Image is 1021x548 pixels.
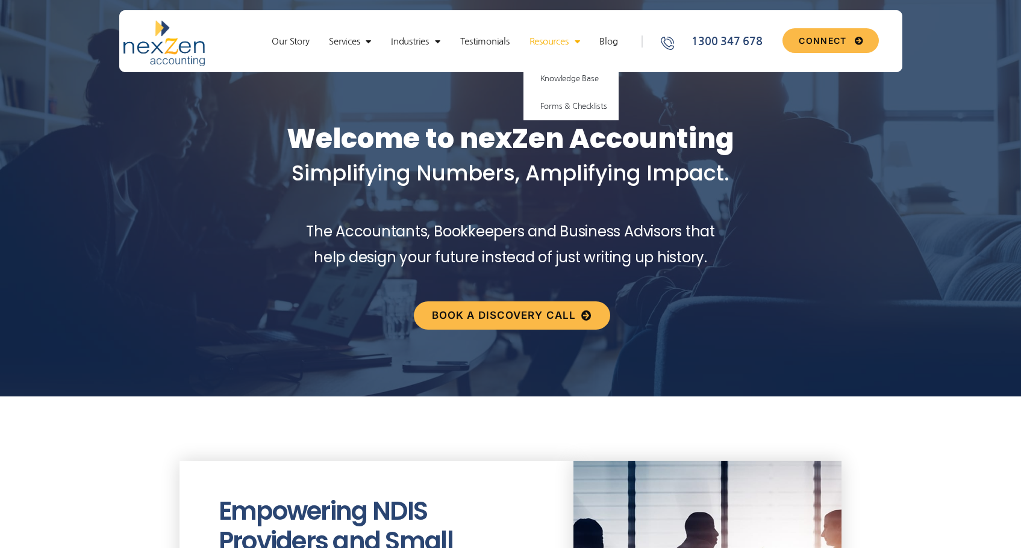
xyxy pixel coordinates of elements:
[523,93,619,120] a: Forms & Checklists
[292,158,729,188] span: Simplifying Numbers, Amplifying Impact.
[523,35,586,48] a: Resources
[323,35,377,48] a: Services
[523,65,619,93] a: Knowledge Base
[385,35,446,48] a: Industries
[432,310,576,321] span: Book a discovery call
[454,35,516,48] a: Testimonials
[782,28,878,53] a: CONNECT
[414,301,610,330] a: Book a discovery call
[306,221,715,267] span: The Accountants, Bookkeepers and Business Advisors that help design your future instead of just w...
[523,65,619,120] ul: Resources
[593,35,623,48] a: Blog
[688,34,762,50] span: 1300 347 678
[266,35,315,48] a: Our Story
[799,37,846,45] span: CONNECT
[254,35,635,48] nav: Menu
[659,34,778,50] a: 1300 347 678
